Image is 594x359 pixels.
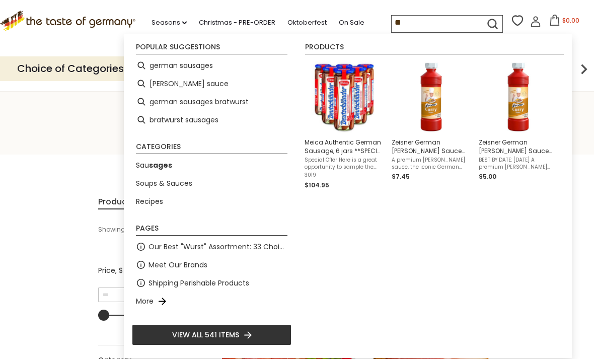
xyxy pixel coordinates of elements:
img: Zeisner curry sauce [482,60,555,133]
li: Zeisner German Curry Sauce 17.5 oz [388,56,475,194]
img: Meica Deutschlaender Sausages, 6 bottles [308,60,381,133]
a: Oktoberfest [287,17,327,28]
li: Popular suggestions [136,43,287,54]
img: Zeisner curry sauce [395,60,468,133]
li: Meet Our Brands [132,256,291,274]
a: Recipes [136,196,163,207]
a: Soups & Sauces [136,178,192,189]
div: Showing results for " " [98,221,342,238]
span: Zeisner German [PERSON_NAME] Sauce 17.5 oz [392,138,471,155]
span: $0.00 [562,16,579,25]
li: Shipping Perishable Products [132,274,291,292]
span: Meica Authentic German Sausage, 6 jars **SPECIAL PRICING** [305,138,384,155]
li: german sausages [132,56,291,75]
input: Minimum value [98,288,146,302]
li: Sausages [132,156,291,174]
img: next arrow [574,59,594,79]
li: Products [305,43,564,54]
span: A premium [PERSON_NAME] sauce, the iconic German sausage condiment, from Zeisner based in [GEOGRA... [392,157,471,171]
a: Our Best "Wurst" Assortment: 33 Choices For The Grillabend [148,241,287,253]
li: Zeisner German Curry Sauce 17.5 oz - DEAL [475,56,562,194]
span: Zeisner German [PERSON_NAME] Sauce 17.5 oz - DEAL [479,138,558,155]
a: Seasons [152,17,187,28]
button: $0.00 [543,15,586,30]
h1: Search results [31,112,563,134]
a: Shipping Perishable Products [148,277,249,289]
span: 3019 [305,172,384,179]
a: Meica Deutschlaender Sausages, 6 bottlesMeica Authentic German Sausage, 6 jars **SPECIAL PRICING*... [305,60,384,190]
li: german sausages bratwurst [132,93,291,111]
li: Our Best "Wurst" Assortment: 33 Choices For The Grillabend [132,238,291,256]
a: Meet Our Brands [148,259,207,271]
a: Christmas - PRE-ORDER [199,17,275,28]
a: Zeisner curry sauceZeisner German [PERSON_NAME] Sauce 17.5 ozA premium [PERSON_NAME] sauce, the i... [392,60,471,190]
span: View all 541 items [172,329,239,340]
span: Price [98,265,123,276]
li: Meica Authentic German Sausage, 6 jars **SPECIAL PRICING** [301,56,388,194]
li: Categories [136,143,287,154]
span: $7.45 [392,172,410,181]
li: Recipes [132,192,291,210]
li: Soups & Sauces [132,174,291,192]
span: Special Offer Here is a great opportunity to sample the only truly authentic German sausage avail... [305,157,384,171]
span: $104.95 [305,181,329,189]
li: More [132,292,291,310]
span: , $ [115,265,123,275]
b: sages [149,160,172,170]
li: knorr sauce [132,75,291,93]
span: $5.00 [479,172,496,181]
a: Zeisner curry sauceZeisner German [PERSON_NAME] Sauce 17.5 oz - DEALBEST BY DATE: [DATE] A premiu... [479,60,558,190]
div: Instant Search Results [124,34,572,358]
a: On Sale [339,17,364,28]
li: bratwurst sausages [132,111,291,129]
li: View all 541 items [132,324,291,345]
li: Pages [136,225,287,236]
span: BEST BY DATE: [DATE] A premium [PERSON_NAME] sauce, the iconic German sausage condiment, from Zei... [479,157,558,171]
a: Sausages [136,160,172,171]
a: View Products Tab [98,195,145,209]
